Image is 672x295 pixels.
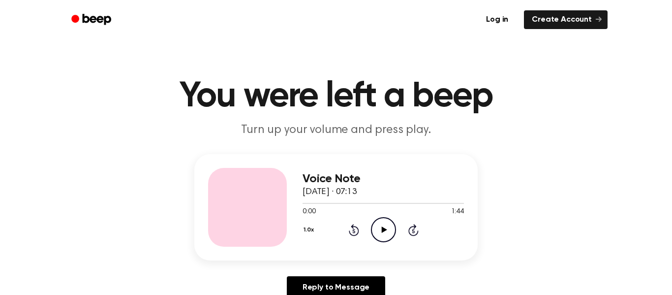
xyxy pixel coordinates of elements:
h1: You were left a beep [84,79,588,114]
p: Turn up your volume and press play. [147,122,525,138]
button: 1.0x [303,222,317,238]
span: 0:00 [303,207,315,217]
span: [DATE] · 07:13 [303,188,357,197]
a: Create Account [524,10,608,29]
span: 1:44 [451,207,464,217]
a: Beep [64,10,120,30]
h3: Voice Note [303,172,464,186]
a: Log in [476,8,518,31]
